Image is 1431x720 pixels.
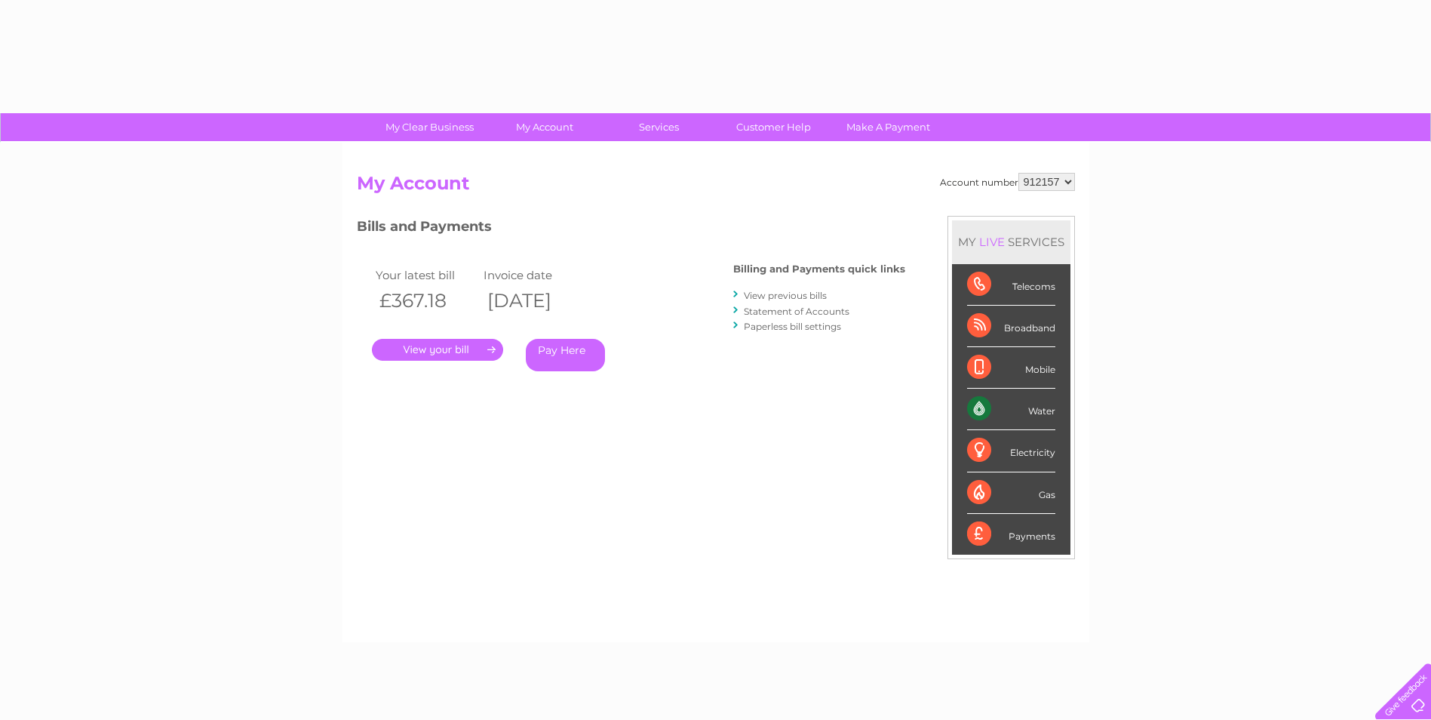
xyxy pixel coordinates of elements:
[952,220,1070,263] div: MY SERVICES
[967,472,1055,514] div: Gas
[357,216,905,242] h3: Bills and Payments
[940,173,1075,191] div: Account number
[733,263,905,275] h4: Billing and Payments quick links
[967,514,1055,555] div: Payments
[597,113,721,141] a: Services
[711,113,836,141] a: Customer Help
[372,339,503,361] a: .
[967,264,1055,306] div: Telecoms
[744,306,849,317] a: Statement of Accounts
[480,285,588,316] th: [DATE]
[967,430,1055,472] div: Electricity
[372,265,481,285] td: Your latest bill
[480,265,588,285] td: Invoice date
[372,285,481,316] th: £367.18
[744,321,841,332] a: Paperless bill settings
[357,173,1075,202] h2: My Account
[967,389,1055,430] div: Water
[826,113,950,141] a: Make A Payment
[367,113,492,141] a: My Clear Business
[744,290,827,301] a: View previous bills
[967,347,1055,389] div: Mobile
[976,235,1008,249] div: LIVE
[526,339,605,371] a: Pay Here
[482,113,606,141] a: My Account
[967,306,1055,347] div: Broadband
